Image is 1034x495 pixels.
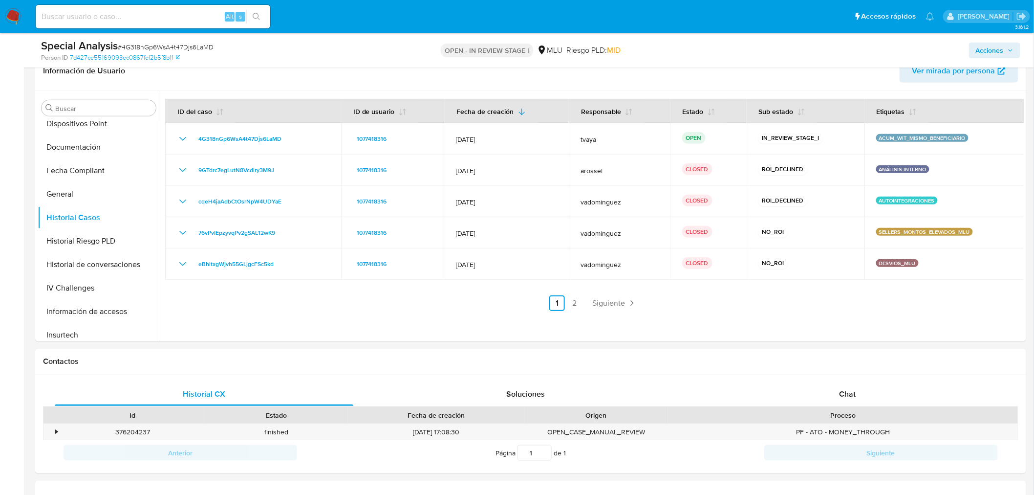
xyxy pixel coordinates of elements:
[36,10,270,23] input: Buscar usuario o caso...
[668,424,1018,440] div: PF - ATO - MONEY_THROUGH
[566,45,621,56] span: Riesgo PLD:
[183,388,225,400] span: Historial CX
[38,300,160,323] button: Información de accesos
[226,12,234,21] span: Alt
[531,410,661,420] div: Origen
[204,424,348,440] div: finished
[38,229,160,253] button: Historial Riesgo PLD
[43,66,125,76] h1: Información de Usuario
[563,448,566,458] span: 1
[38,253,160,276] button: Historial de conversaciones
[495,445,566,461] span: Página de
[1016,11,1027,22] a: Salir
[976,43,1004,58] span: Acciones
[38,182,160,206] button: General
[926,12,934,21] a: Notificaciones
[355,410,517,420] div: Fecha de creación
[862,11,916,22] span: Accesos rápidos
[969,43,1020,58] button: Acciones
[441,44,533,57] p: OPEN - IN REVIEW STAGE I
[900,59,1018,83] button: Ver mirada por persona
[958,12,1013,21] p: gregorio.negri@mercadolibre.com
[67,410,197,420] div: Id
[41,53,68,62] b: Person ID
[64,445,297,461] button: Anterior
[118,42,214,52] span: # 4G318nGp6WsA4t47Djs6LaMD
[38,112,160,135] button: Dispositivos Point
[38,206,160,229] button: Historial Casos
[38,159,160,182] button: Fecha Compliant
[38,276,160,300] button: IV Challenges
[55,104,152,113] input: Buscar
[38,323,160,347] button: Insurtech
[41,38,118,53] b: Special Analysis
[55,427,58,437] div: •
[43,357,1018,366] h1: Contactos
[840,388,856,400] span: Chat
[348,424,524,440] div: [DATE] 17:08:30
[211,410,341,420] div: Estado
[607,45,621,56] span: MID
[764,445,998,461] button: Siguiente
[246,10,266,23] button: search-icon
[675,410,1011,420] div: Proceso
[61,424,204,440] div: 376204237
[537,45,562,56] div: MLU
[507,388,545,400] span: Soluciones
[45,104,53,112] button: Buscar
[912,59,995,83] span: Ver mirada por persona
[524,424,668,440] div: OPEN_CASE_MANUAL_REVIEW
[1015,23,1029,31] span: 3.161.2
[70,53,180,62] a: 7d427ce55169093ec0867fef2b5f8b11
[239,12,242,21] span: s
[38,135,160,159] button: Documentación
